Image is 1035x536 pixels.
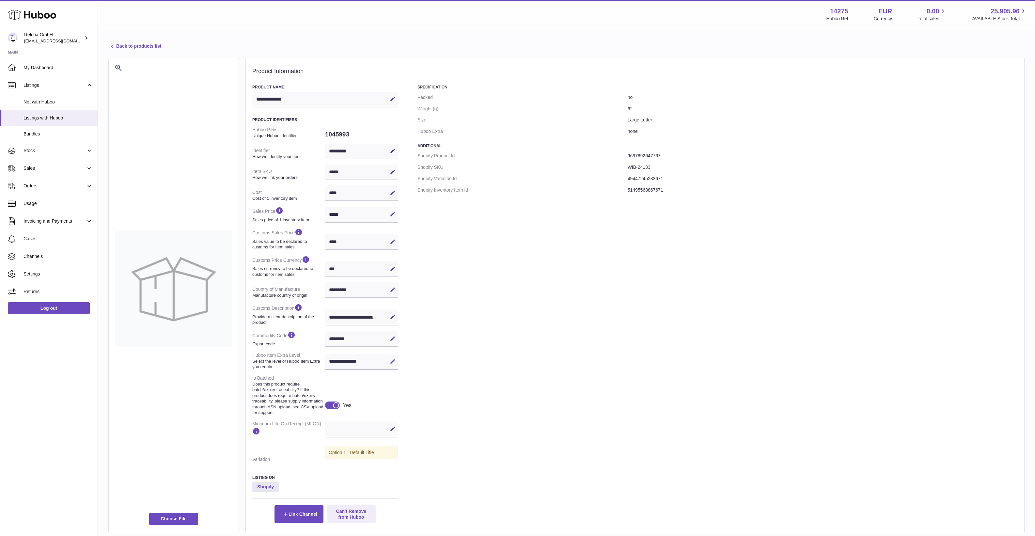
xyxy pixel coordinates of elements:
h3: Additional [417,143,1018,149]
div: Huboo Ref [826,16,848,22]
strong: How we link your orders [252,175,323,181]
span: Channels [24,253,93,260]
a: 0.00 Total sales [917,7,947,22]
strong: Manufacture country of origin [252,292,323,298]
span: Total sales [917,16,947,22]
dt: Customs Price Currency [252,253,325,280]
div: Yes [343,402,352,409]
dt: Shopify Inventory Item Id [417,184,628,196]
div: Relcha GmbH [24,32,83,44]
h3: Listing On [252,475,398,480]
span: 0.00 [927,7,939,16]
span: AVAILABLE Stock Total [972,16,1027,22]
dd: 51495568867671 [628,184,1018,196]
dt: Huboo Item Extra Level [252,350,325,372]
img: no-photo-large.jpg [115,230,232,347]
dd: 49447245283671 [628,173,1018,184]
dt: Minimum Life On Receipt (MLOR) [252,418,325,440]
dt: Shopify Variation Id [417,173,628,184]
dt: Customs Description [252,301,325,328]
dt: Sales Price [252,204,325,225]
dt: Is Batched [252,372,325,418]
dd: none [628,126,1018,137]
span: My Dashboard [24,65,93,71]
span: Listings [24,82,86,88]
span: Bundles [24,131,93,137]
h3: Specification [417,85,1018,90]
a: Log out [8,302,90,314]
dt: Packed [417,92,628,103]
span: Sales [24,165,86,171]
h3: Product Identifiers [252,117,398,122]
dt: Size [417,114,628,126]
span: Settings [24,271,93,277]
h2: Product Information [252,68,1018,75]
button: Link Channel [274,505,323,523]
strong: How we identify your item [252,154,323,160]
strong: Select the level of Huboo Item Extra you require [252,358,323,370]
dd: 1045993 [325,128,398,141]
dt: Customs Sales Price [252,225,325,252]
dt: Item SKU [252,166,325,183]
span: Stock [24,148,86,154]
dt: Shopify SKU [417,162,628,173]
dt: Commodity Code [252,328,325,350]
span: Usage [24,200,93,207]
span: Invoicing and Payments [24,218,86,224]
h3: Product Name [252,85,398,90]
dd: no [628,92,1018,103]
div: Option 1 : Default Title [325,446,398,459]
dt: Shopify Product Id [417,150,628,162]
strong: EUR [878,7,892,16]
a: Back to products list [108,42,161,50]
dt: Identifier [252,145,325,162]
span: Not with Huboo [24,99,93,105]
span: Listings with Huboo [24,115,93,121]
dd: 62 [628,103,1018,115]
strong: Provide a clear description of the product [252,314,323,325]
dt: Huboo P № [252,124,325,141]
span: Choose File [149,513,198,525]
strong: Does this product require batch/expiry traceability? If this product does require batch/expiry tr... [252,381,323,416]
dd: WIB-24133 [628,162,1018,173]
img: internalAdmin-14275@internal.huboo.com [8,33,18,43]
button: Can't Remove from Huboo [327,505,376,523]
a: 25,905.96 AVAILABLE Stock Total [972,7,1027,22]
dt: Variation [252,454,325,465]
span: Cases [24,236,93,242]
strong: Cost of 1 inventory item [252,196,323,201]
dt: Huboo Extra [417,126,628,137]
span: [EMAIL_ADDRESS][DOMAIN_NAME] [24,38,96,43]
span: Returns [24,289,93,295]
strong: 14275 [830,7,848,16]
div: Currency [874,16,892,22]
dt: Cost [252,187,325,204]
dt: Country of Manufacture [252,284,325,301]
span: Orders [24,183,86,189]
strong: Sales price of 1 inventory item [252,217,323,223]
dt: Weight (g) [417,103,628,115]
dd: 9697692647767 [628,150,1018,162]
strong: Sales currency to be declared to customs for item sales [252,266,323,277]
dd: Large Letter [628,114,1018,126]
strong: Shopify [252,482,279,492]
span: 25,905.96 [991,7,1020,16]
strong: Sales value to be declared to customs for item sales [252,239,323,250]
strong: Export code [252,341,323,347]
strong: Unique Huboo identifier [252,133,323,139]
